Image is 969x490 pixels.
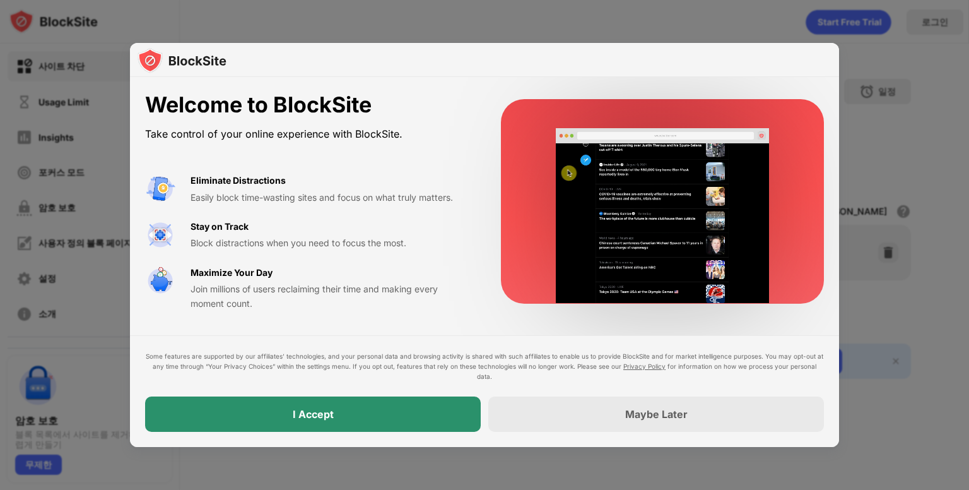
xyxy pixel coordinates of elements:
[625,408,688,421] div: Maybe Later
[623,362,666,370] a: Privacy Policy
[191,174,286,188] div: Eliminate Distractions
[191,220,249,234] div: Stay on Track
[145,92,471,118] div: Welcome to BlockSite
[145,351,824,381] div: Some features are supported by our affiliates’ technologies, and your personal data and browsing ...
[145,174,175,204] img: value-avoid-distractions.svg
[191,236,471,250] div: Block distractions when you need to focus the most.
[138,48,226,73] img: logo-blocksite.svg
[191,282,471,311] div: Join millions of users reclaiming their time and making every moment count.
[293,408,334,421] div: I Accept
[191,191,471,205] div: Easily block time-wasting sites and focus on what truly matters.
[145,125,471,143] div: Take control of your online experience with BlockSite.
[191,266,273,280] div: Maximize Your Day
[145,266,175,296] img: value-safe-time.svg
[145,220,175,250] img: value-focus.svg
